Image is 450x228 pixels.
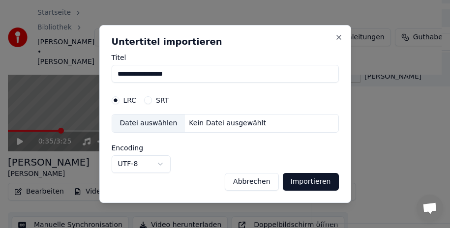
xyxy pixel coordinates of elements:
label: LRC [123,97,137,104]
div: Datei auswählen [112,114,185,132]
button: Abbrechen [225,173,278,191]
label: Encoding [112,144,171,151]
h2: Untertitel importieren [112,37,339,46]
label: SRT [156,97,169,104]
label: Titel [112,54,339,61]
div: Kein Datei ausgewählt [185,118,270,128]
button: Importieren [283,173,339,191]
